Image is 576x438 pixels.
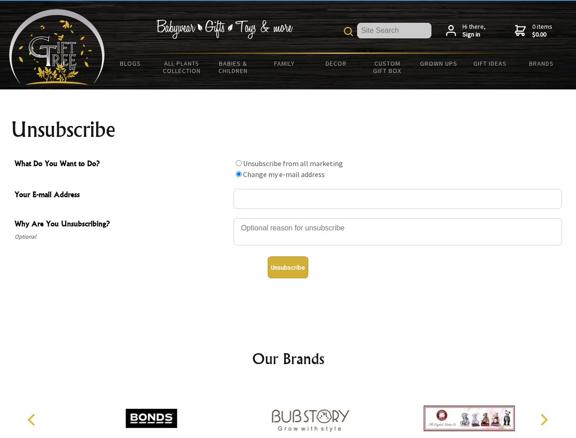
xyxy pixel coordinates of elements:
a: Custom Gift Box [362,54,413,80]
textarea: Why Are You Unsubscribing? [234,218,562,245]
a: Decor [310,54,362,73]
label: Change my e-mail address [243,170,325,179]
span: Hi there, [462,23,486,39]
a: Brands [516,54,567,73]
span: Optional [15,231,229,242]
span: Your E-mail Address [15,189,229,202]
img: product search [344,27,353,36]
a: Family [259,54,311,73]
input: Site Search [357,23,431,38]
a: Hi there,Sign in [446,23,486,39]
span: 0 items [532,22,552,39]
a: Babies & Children [208,54,259,80]
button: Next [534,410,554,430]
img: Babyware - Gifts - Toys and more... [9,9,105,85]
h2: Our Brands [18,348,558,370]
strong: $0.00 [532,31,552,39]
strong: Sign in [462,31,486,39]
span: What Do You Want to Do? [15,158,229,171]
img: Babywear - Gifts - Toys & more [156,20,293,39]
input: What Do You Want to Do? [236,160,242,166]
a: 0 items$0.00 [515,23,552,39]
a: All Plants Collection [156,54,208,80]
input: What Do You Want to Do? [236,171,242,177]
a: Grown Ups [413,54,464,73]
span: Why Are You Unsubscribing? [15,218,229,231]
input: Your E-mail Address [234,189,562,209]
a: BLOGS [105,54,156,73]
h1: Unsubscribe [11,119,566,141]
a: Gift Ideas [464,54,516,73]
label: Unsubscribe from all marketing [243,159,343,168]
button: Previous [23,410,43,430]
button: Unsubscribe [268,256,308,278]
